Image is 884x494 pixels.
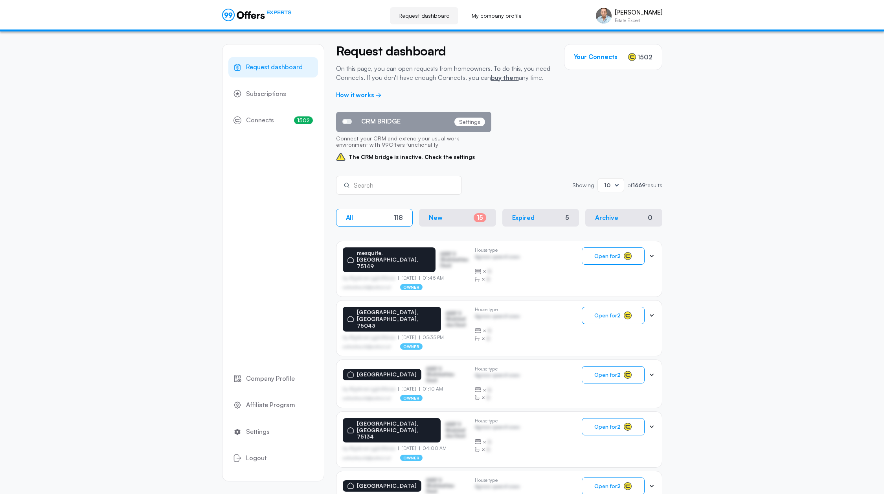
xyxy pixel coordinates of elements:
[426,366,465,383] p: ASDF S Sfasfdasfdas Dasd
[246,89,286,99] span: Subscriptions
[585,209,662,227] button: Archive0
[595,214,618,221] p: Archive
[228,448,318,468] button: Logout
[343,275,399,281] p: by Afgdsrwe Ljgjkdfsbvas
[228,369,318,389] a: Company Profile
[487,446,490,453] span: B
[475,386,520,394] div: ×
[475,247,520,253] p: House type
[398,275,419,281] p: [DATE]
[474,213,486,222] div: 15
[343,386,399,392] p: by Afgdsrwe Ljgjkdfsbvas
[627,182,662,188] p: of results
[475,335,520,343] div: ×
[617,423,621,430] strong: 2
[398,446,419,451] p: [DATE]
[487,394,490,402] span: B
[475,418,520,424] p: House type
[266,9,292,16] span: EXPERTS
[475,372,520,380] p: Agrwsv qwervf oiuns
[419,386,443,392] p: 01:10 AM
[222,9,292,21] a: EXPERTS
[512,214,535,221] p: Expired
[246,453,266,463] span: Logout
[638,52,652,62] span: 1502
[617,483,621,489] strong: 2
[488,386,491,394] span: B
[398,335,419,340] p: [DATE]
[357,309,436,329] p: [GEOGRAPHIC_DATA], [GEOGRAPHIC_DATA], 75043
[615,9,662,16] p: [PERSON_NAME]
[487,335,490,343] span: B
[419,335,444,340] p: 05:35 PM
[475,424,520,432] p: Agrwsv qwervf oiuns
[343,396,391,400] p: asdfasdfasasfd@asdfasd.asf
[246,427,270,437] span: Settings
[228,57,318,77] a: Request dashboard
[594,312,621,319] span: Open for
[446,311,469,328] p: ASDF S Sfasfdasfdas Dasd
[454,118,485,126] p: Settings
[475,484,520,491] p: Agrwsv qwervf oiuns
[343,344,391,349] p: asdfasdfasasfd@asdfasd.asf
[336,209,413,227] button: All118
[398,386,419,392] p: [DATE]
[594,424,621,430] span: Open for
[246,374,295,384] span: Company Profile
[596,8,612,24] img: David Johnstone
[487,275,490,283] span: B
[228,84,318,104] a: Subscriptions
[400,343,423,350] p: owner
[565,214,569,221] div: 5
[475,446,520,453] div: ×
[615,18,662,23] p: Estate Expert
[336,91,382,99] a: How it works →
[390,7,458,24] a: Request dashboard
[463,7,530,24] a: My company profile
[582,366,645,383] button: Open for2
[228,422,318,442] a: Settings
[419,446,447,451] p: 04:00 AM
[336,64,552,82] p: On this page, you can open requests from homeowners. To do this, you need Connects. If you don't ...
[228,395,318,415] a: Affiliate Program
[246,62,303,72] span: Request dashboard
[475,477,520,483] p: House type
[346,214,353,221] p: All
[361,118,401,125] span: CRM BRIDGE
[343,446,399,451] p: by Afgdsrwe Ljgjkdfsbvas
[343,335,399,340] p: by Afgdsrwe Ljgjkdfsbvas
[604,182,610,188] span: 10
[572,182,594,188] p: Showing
[488,267,491,275] span: B
[582,247,645,265] button: Open for2
[488,438,491,446] span: B
[357,483,417,489] p: [GEOGRAPHIC_DATA]
[357,371,417,378] p: [GEOGRAPHIC_DATA]
[246,400,295,410] span: Affiliate Program
[617,312,621,319] strong: 2
[582,418,645,435] button: Open for2
[594,372,621,378] span: Open for
[617,253,621,259] strong: 2
[357,420,436,440] p: [GEOGRAPHIC_DATA], [GEOGRAPHIC_DATA], 75134
[429,214,443,221] p: New
[475,307,520,312] p: House type
[594,253,621,259] span: Open for
[440,251,469,268] p: ASDF S Sfasfdasfdas Dasd
[445,422,468,439] p: ASDF S Sfasfdasfdas Dasd
[228,110,318,131] a: Connects1502
[294,116,313,124] span: 1502
[246,115,274,125] span: Connects
[336,44,552,58] h2: Request dashboard
[394,214,403,221] div: 118
[594,483,621,489] span: Open for
[400,395,423,401] p: owner
[488,327,491,335] span: B
[574,53,618,61] h3: Your Connects
[491,74,519,81] a: buy them
[475,313,520,321] p: Agrwsv qwervf oiuns
[475,366,520,372] p: House type
[336,132,491,153] p: Connect your CRM and extend your usual work environment with 99Offers functionality
[632,182,645,188] strong: 1669
[475,327,520,335] div: ×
